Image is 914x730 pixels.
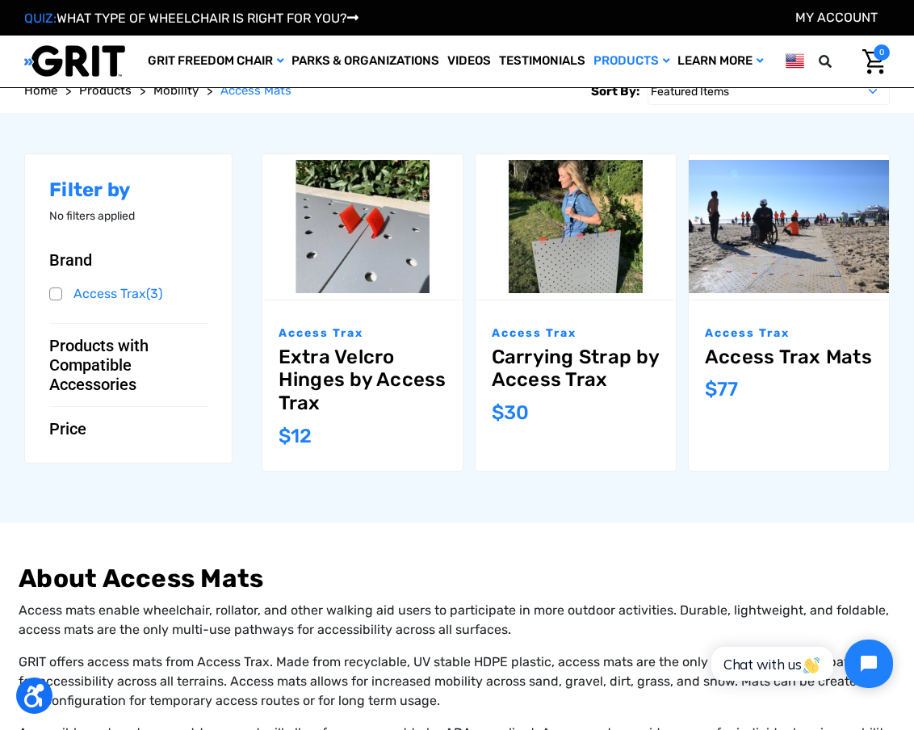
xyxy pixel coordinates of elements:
span: Home [24,83,57,98]
a: Products [79,82,132,100]
p: Access Trax [492,325,660,342]
span: GRIT offers access mats from Access Trax. Made from recyclable, UV stable HDPE plastic, access ma... [19,654,882,708]
a: QUIZ:WHAT TYPE OF WHEELCHAIR IS RIGHT FOR YOU? [24,10,358,26]
span: Products with Compatible Accessories [49,336,195,394]
a: GRIT Freedom Chair [144,36,287,87]
span: Access Mats [220,83,291,98]
img: Carrying Strap by Access Trax [476,160,676,293]
a: Videos [443,36,495,87]
button: Products with Compatible Accessories [49,336,208,394]
span: Brand [49,250,92,270]
h2: Filter by [49,178,208,202]
p: Access Trax [279,325,447,342]
a: Extra Velcro Hinges by Access Trax,$12.00 [262,154,463,300]
button: Brand [49,250,208,270]
a: Extra Velcro Hinges by Access Trax,$12.00 [279,346,447,415]
a: Products [589,36,673,87]
a: Testimonials [495,36,589,87]
a: Carrying Strap by Access Trax,$30.00 [476,154,676,300]
strong: About Access Mats [19,564,263,594]
button: Price [49,419,208,438]
span: $12 [279,425,312,447]
a: Access Trax Mats,$77.00 [705,346,873,369]
label: Sort By: [591,78,639,105]
a: Mobility [153,82,199,100]
p: Access Trax [705,325,873,342]
a: Parks & Organizations [287,36,443,87]
a: Account [795,10,878,25]
p: No filters applied [49,208,208,224]
input: Search [842,44,850,78]
a: Carrying Strap by Access Trax,$30.00 [492,346,660,392]
img: Access Trax Mats [689,160,889,293]
span: (3) [146,286,162,301]
span: Price [49,419,86,438]
img: Cart [862,49,886,74]
a: Access Trax(3) [49,282,208,306]
span: Products [79,83,132,98]
a: Access Trax Mats,$77.00 [689,154,889,300]
iframe: Tidio Chat [694,626,907,702]
img: us.png [786,51,804,71]
span: Mobility [153,83,199,98]
a: Home [24,82,57,100]
span: $30 [492,401,529,424]
a: Cart with 0 items [850,44,890,78]
a: Learn More [673,36,767,87]
span: QUIZ: [24,10,57,26]
img: Extra Velcro Hinges by Access Trax [262,160,463,293]
span: 0 [874,44,890,61]
span: $77 [705,378,738,401]
a: Access Mats [220,82,291,100]
img: GRIT All-Terrain Wheelchair and Mobility Equipment [24,44,125,78]
span: Access mats enable wheelchair, rollator, and other walking aid users to participate in more outdo... [19,602,889,637]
